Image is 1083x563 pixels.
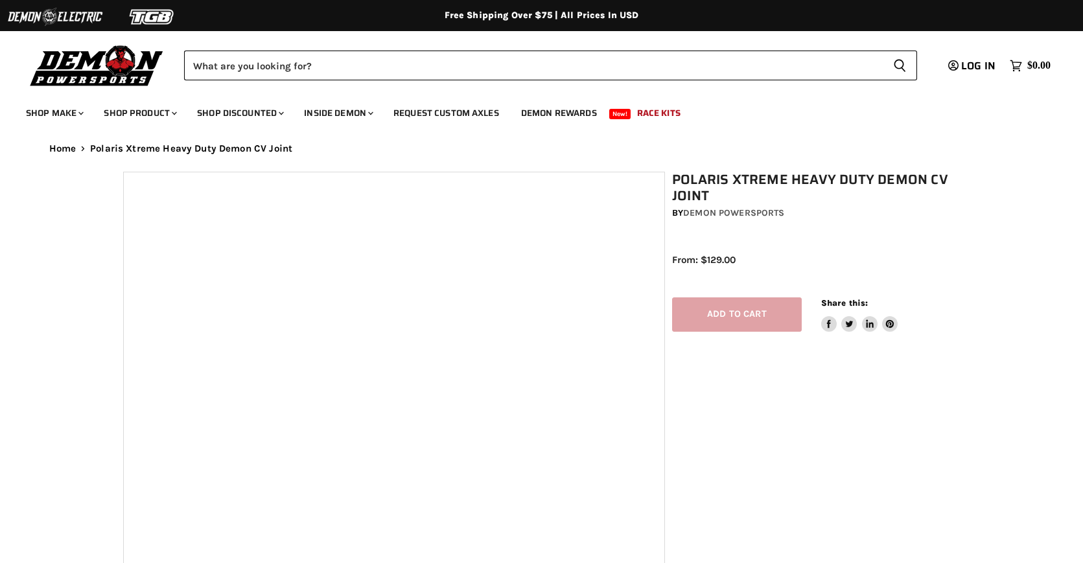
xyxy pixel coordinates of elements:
[49,143,76,154] a: Home
[609,109,631,119] span: New!
[26,42,168,88] img: Demon Powersports
[294,100,381,126] a: Inside Demon
[511,100,607,126] a: Demon Rewards
[627,100,690,126] a: Race Kits
[672,172,968,204] h1: Polaris Xtreme Heavy Duty Demon CV Joint
[23,143,1060,154] nav: Breadcrumbs
[6,5,104,29] img: Demon Electric Logo 2
[184,51,883,80] input: Search
[1003,56,1057,75] a: $0.00
[821,297,898,332] aside: Share this:
[90,143,292,154] span: Polaris Xtreme Heavy Duty Demon CV Joint
[672,206,968,220] div: by
[16,100,91,126] a: Shop Make
[672,254,736,266] span: From: $129.00
[384,100,509,126] a: Request Custom Axles
[1027,60,1051,72] span: $0.00
[683,207,784,218] a: Demon Powersports
[184,51,917,80] form: Product
[942,60,1003,72] a: Log in
[187,100,292,126] a: Shop Discounted
[104,5,201,29] img: TGB Logo 2
[821,298,868,308] span: Share this:
[94,100,185,126] a: Shop Product
[961,58,996,74] span: Log in
[883,51,917,80] button: Search
[16,95,1047,126] ul: Main menu
[23,10,1060,21] div: Free Shipping Over $75 | All Prices In USD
